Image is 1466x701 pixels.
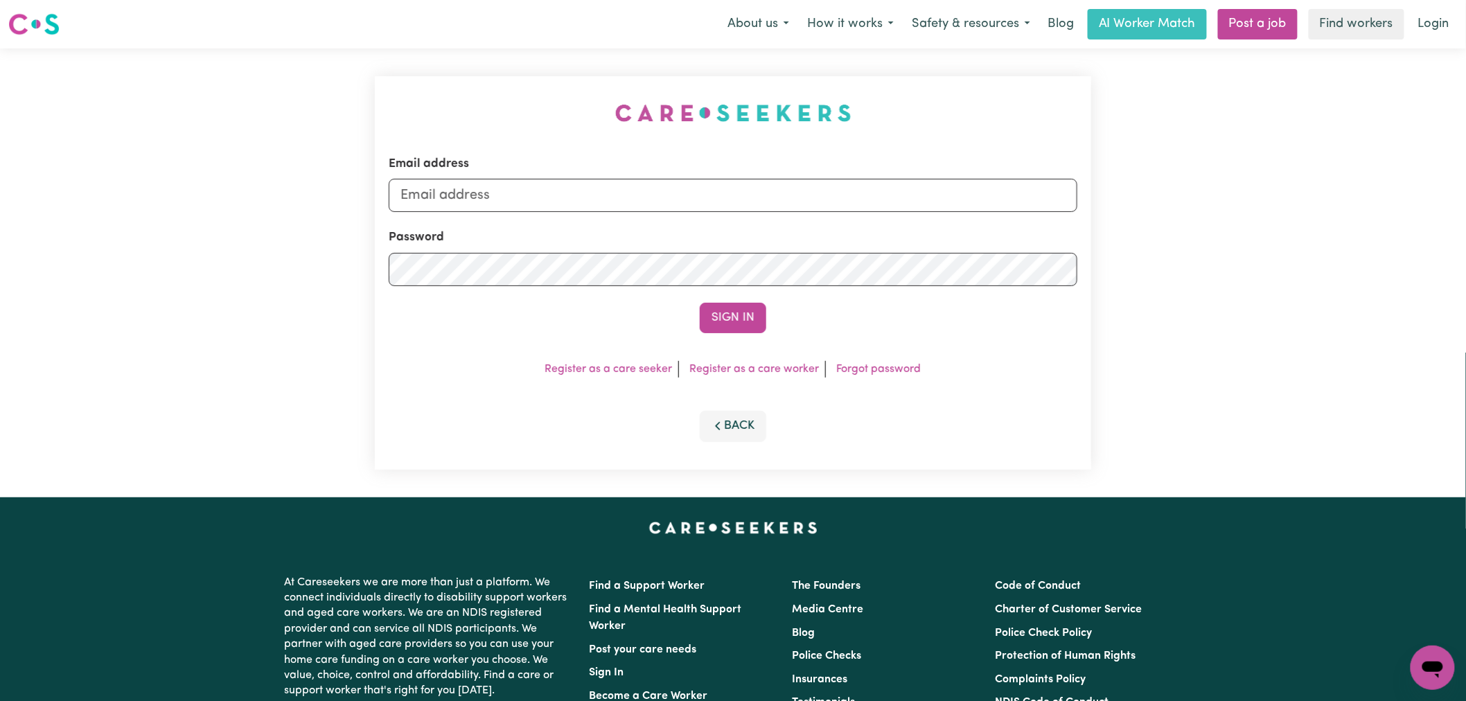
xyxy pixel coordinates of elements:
[837,364,921,375] a: Forgot password
[996,604,1142,615] a: Charter of Customer Service
[1088,9,1207,39] a: AI Worker Match
[589,580,705,592] a: Find a Support Worker
[649,522,818,533] a: Careseekers home page
[1411,646,1455,690] iframe: Button to launch messaging window
[589,644,696,655] a: Post your care needs
[792,674,847,685] a: Insurances
[1218,9,1298,39] a: Post a job
[1309,9,1404,39] a: Find workers
[700,303,766,333] button: Sign In
[718,10,798,39] button: About us
[996,674,1086,685] a: Complaints Policy
[8,12,60,37] img: Careseekers logo
[589,604,741,632] a: Find a Mental Health Support Worker
[8,8,60,40] a: Careseekers logo
[903,10,1039,39] button: Safety & resources
[700,411,766,441] button: Back
[545,364,673,375] a: Register as a care seeker
[792,604,863,615] a: Media Centre
[389,155,469,173] label: Email address
[996,580,1081,592] a: Code of Conduct
[690,364,820,375] a: Register as a care worker
[792,628,815,639] a: Blog
[798,10,903,39] button: How it works
[996,650,1136,662] a: Protection of Human Rights
[1410,9,1458,39] a: Login
[1039,9,1082,39] a: Blog
[792,580,860,592] a: The Founders
[792,650,861,662] a: Police Checks
[389,229,444,247] label: Password
[996,628,1093,639] a: Police Check Policy
[389,179,1077,212] input: Email address
[589,667,624,678] a: Sign In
